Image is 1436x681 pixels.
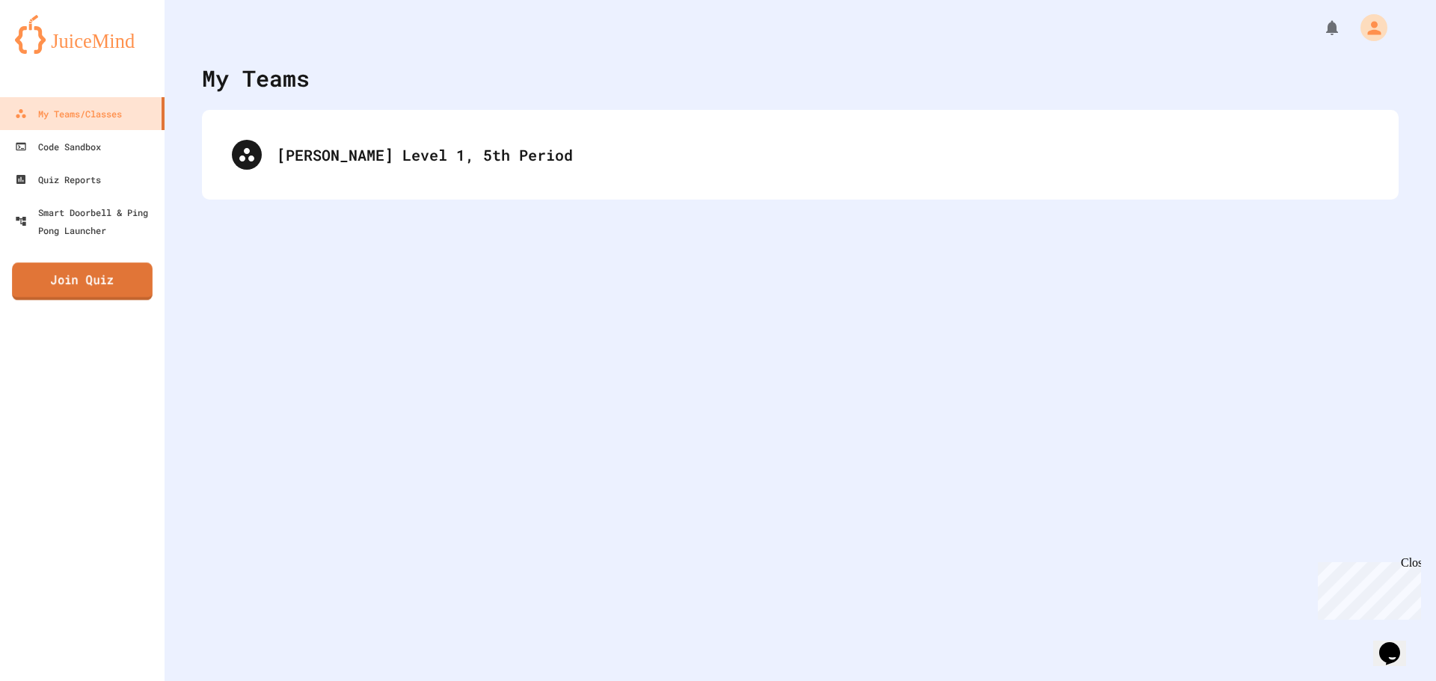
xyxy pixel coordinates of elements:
[1373,621,1421,666] iframe: chat widget
[6,6,103,95] div: Chat with us now!Close
[15,170,101,188] div: Quiz Reports
[1295,15,1345,40] div: My Notifications
[12,262,153,300] a: Join Quiz
[217,125,1384,185] div: [PERSON_NAME] Level 1, 5th Period
[202,61,310,95] div: My Teams
[1312,556,1421,620] iframe: chat widget
[15,15,150,54] img: logo-orange.svg
[1345,10,1391,45] div: My Account
[15,138,101,155] div: Code Sandbox
[15,203,159,239] div: Smart Doorbell & Ping Pong Launcher
[15,105,122,123] div: My Teams/Classes
[277,144,1369,166] div: [PERSON_NAME] Level 1, 5th Period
